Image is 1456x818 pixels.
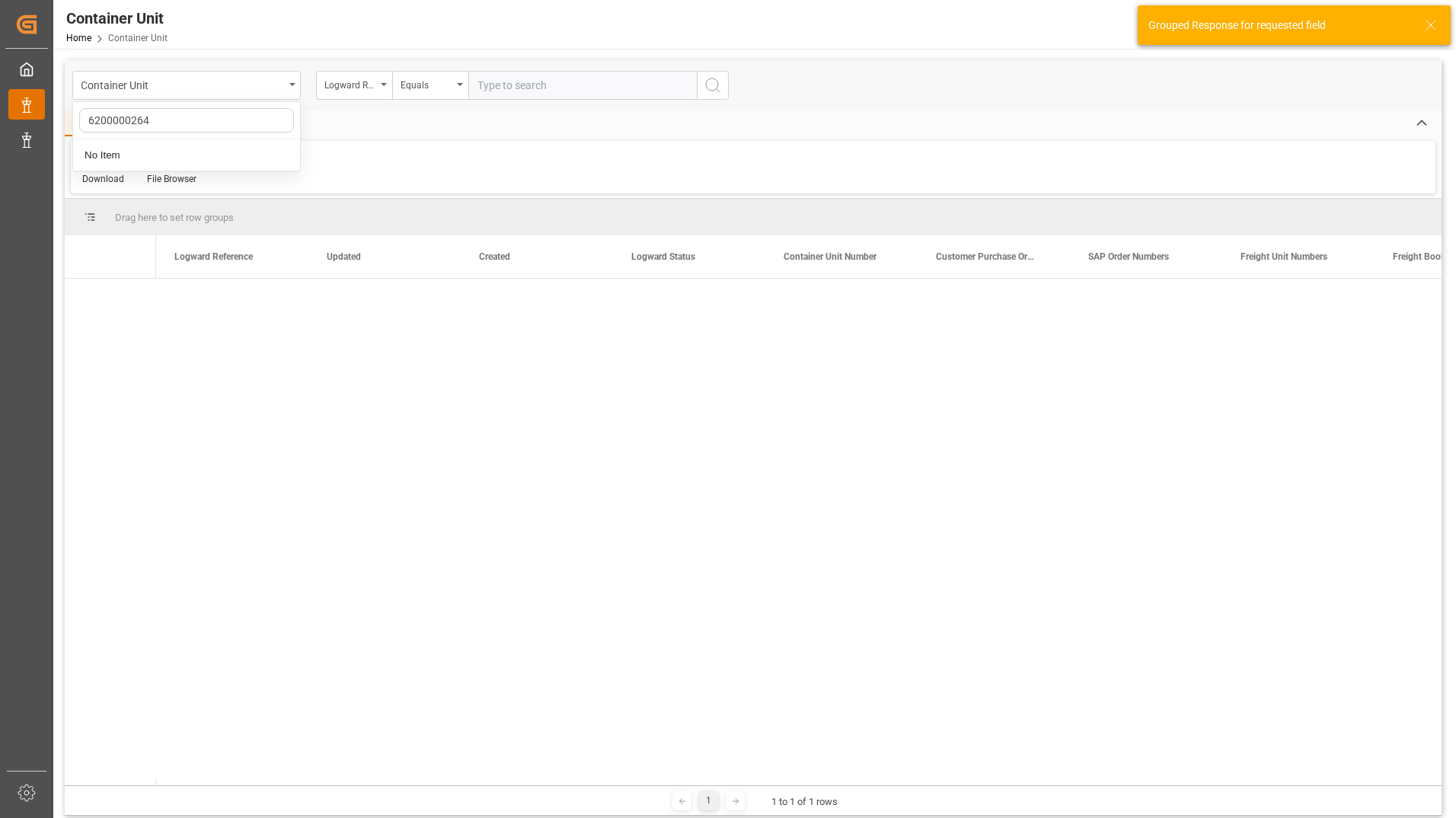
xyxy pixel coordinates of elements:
div: Equals [401,75,452,92]
div: Home [65,110,117,136]
span: SAP Order Numbers [1088,251,1169,262]
span: Freight Unit Numbers [1240,251,1327,262]
div: Container Unit [66,7,168,30]
a: Home [66,33,91,43]
div: 1 [699,791,718,810]
span: Customer Purchase Order Numbers [936,251,1038,262]
span: Container Unit Number [784,251,876,262]
span: Logward Reference [174,251,253,262]
span: Drag here to set row groups [115,212,234,223]
span: Logward Status [631,251,695,262]
div: 1 to 1 of 1 rows [771,794,838,810]
button: open menu [392,71,468,100]
input: Type to search [468,71,697,100]
span: Updated [327,251,361,262]
button: close menu [72,71,301,100]
span: Created [479,251,510,262]
div: Grouped Response for requested field [1148,18,1410,34]
input: Search [79,108,294,133]
div: Logward Reference [324,75,376,92]
div: Container Unit [81,75,284,94]
div: Download [82,172,124,186]
button: open menu [316,71,392,100]
button: search button [697,71,729,100]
